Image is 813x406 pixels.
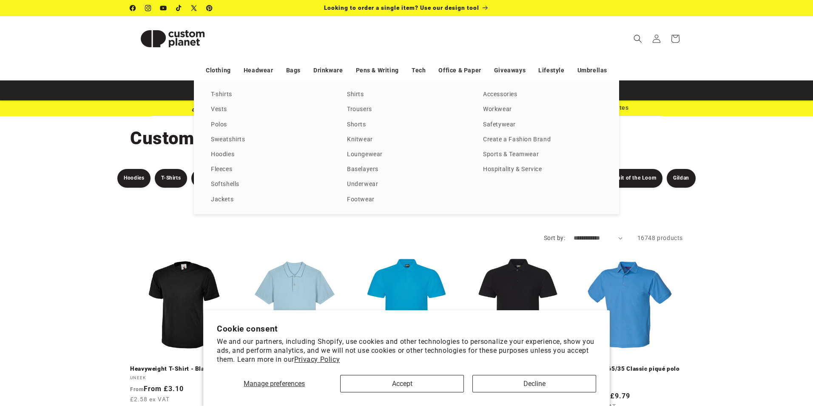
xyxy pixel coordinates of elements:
[577,63,607,78] a: Umbrellas
[130,365,236,373] a: Heavyweight T-Shirt - Black
[483,104,602,115] a: Workwear
[494,63,526,78] a: Giveaways
[211,89,330,100] a: T-shirts
[347,89,466,100] a: Shirts
[324,4,479,11] span: Looking to order a single item? Use our design tool
[347,134,466,146] a: Knitwear
[313,63,343,78] a: Drinkware
[217,375,332,392] button: Manage preferences
[412,63,426,78] a: Tech
[347,164,466,175] a: Baselayers
[211,104,330,115] a: Vests
[206,63,231,78] a: Clothing
[347,179,466,190] a: Underwear
[286,63,301,78] a: Bags
[628,29,647,48] summary: Search
[217,337,596,364] p: We and our partners, including Shopify, use cookies and other technologies to personalize your ex...
[127,16,219,61] a: Custom Planet
[211,179,330,190] a: Softshells
[577,365,683,380] a: Mid Blue - 65/35 Classic piqué polo shirt
[347,149,466,160] a: Loungewear
[483,119,602,131] a: Safetywear
[211,119,330,131] a: Polos
[483,89,602,100] a: Accessories
[347,104,466,115] a: Trousers
[483,164,602,175] a: Hospitality & Service
[130,20,215,58] img: Custom Planet
[294,355,340,363] a: Privacy Policy
[472,375,596,392] button: Decline
[340,375,464,392] button: Accept
[483,134,602,146] a: Create a Fashion Brand
[538,63,564,78] a: Lifestyle
[356,63,399,78] a: Pens & Writing
[347,119,466,131] a: Shorts
[637,234,683,241] span: 16748 products
[211,164,330,175] a: Fleeces
[211,134,330,146] a: Sweatshirts
[347,194,466,206] a: Footwear
[244,380,305,388] span: Manage preferences
[438,63,481,78] a: Office & Paper
[544,234,565,241] label: Sort by:
[217,324,596,334] h2: Cookie consent
[244,63,273,78] a: Headwear
[483,149,602,160] a: Sports & Teamwear
[211,194,330,206] a: Jackets
[211,149,330,160] a: Hoodies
